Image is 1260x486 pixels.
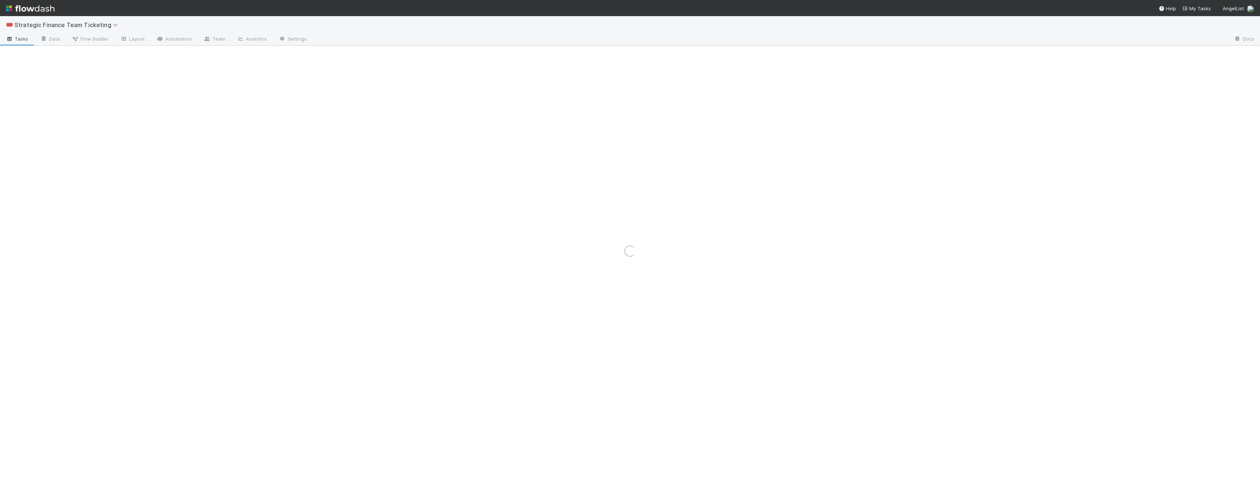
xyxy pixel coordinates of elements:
img: logo-inverted-e16ddd16eac7371096b0.svg [6,2,55,15]
div: Help [1159,5,1176,12]
a: My Tasks [1182,5,1211,12]
img: avatar_aa4fbed5-f21b-48f3-8bdd-57047a9d59de.png [1247,5,1254,12]
span: AngelList [1223,5,1244,11]
span: My Tasks [1182,5,1211,11]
